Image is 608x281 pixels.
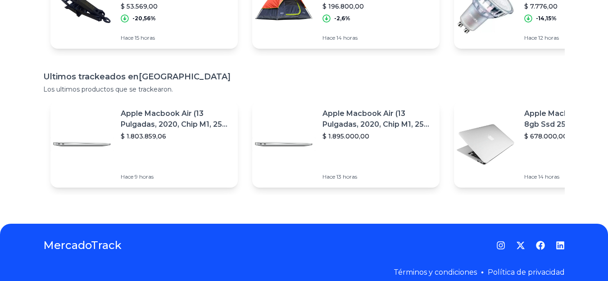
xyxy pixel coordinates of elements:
a: Featured imageApple Macbook Air (13 Pulgadas, 2020, Chip M1, 256 Gb De Ssd, 8 Gb De Ram) - Plata$... [252,101,440,188]
a: LinkedIn [556,241,565,250]
img: Featured image [50,113,113,176]
h1: Ultimos trackeados en [GEOGRAPHIC_DATA] [43,70,565,83]
a: Política de privacidad [488,268,565,276]
p: Hace 9 horas [121,173,231,180]
p: $ 1.803.859,06 [121,132,231,141]
img: Featured image [252,113,315,176]
a: Instagram [496,241,505,250]
p: $ 1.895.000,00 [322,132,432,141]
p: Hace 15 horas [121,34,231,41]
p: $ 196.800,00 [322,2,432,11]
a: Términos y condiciones [394,268,477,276]
p: -20,56% [132,15,156,22]
a: Featured imageApple Macbook Air (13 Pulgadas, 2020, Chip M1, 256 Gb De Ssd, 8 Gb De Ram) - Plata$... [50,101,238,188]
img: Featured image [454,113,517,176]
p: Apple Macbook Air (13 Pulgadas, 2020, Chip M1, 256 Gb De Ssd, 8 Gb De Ram) - Plata [322,108,432,130]
p: $ 53.569,00 [121,2,231,11]
p: Los ultimos productos que se trackearon. [43,85,565,94]
a: Facebook [536,241,545,250]
a: Twitter [516,241,525,250]
a: MercadoTrack [43,238,122,253]
p: -14,15% [536,15,557,22]
p: Apple Macbook Air (13 Pulgadas, 2020, Chip M1, 256 Gb De Ssd, 8 Gb De Ram) - Plata [121,108,231,130]
p: Hace 14 horas [322,34,432,41]
p: -2,6% [334,15,350,22]
p: Hace 13 horas [322,173,432,180]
